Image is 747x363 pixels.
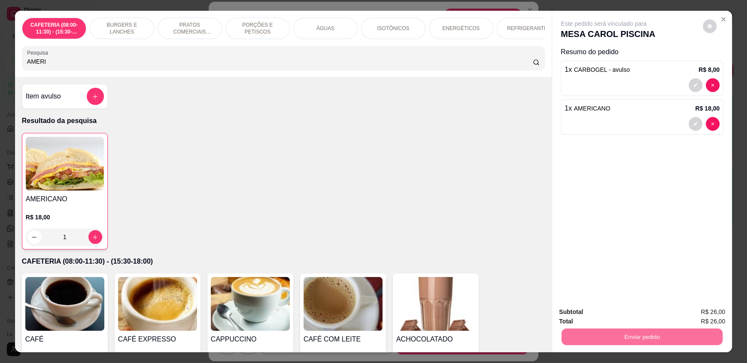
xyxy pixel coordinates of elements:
img: product-image [118,277,197,331]
p: ENERGÉTICOS [442,25,480,32]
h4: CAPPUCCINO [211,334,290,345]
h4: AMERICANO [26,194,104,204]
p: REFRIGERANTES [507,25,551,32]
p: ÁGUAS [316,25,334,32]
img: product-image [304,277,383,331]
p: Este pedido será vinculado para [561,19,655,28]
input: Pesquisa [27,57,533,66]
p: Resultado da pesquisa [22,116,545,126]
p: R$ 8,00 [698,65,720,74]
h4: CAFÉ [25,334,104,345]
p: 1 x [565,103,610,114]
span: CARBOGEL - avulso [574,66,630,73]
img: product-image [26,137,104,191]
p: 1 x [565,65,630,75]
p: R$ 18,00 [695,104,720,113]
button: decrease-product-quantity [27,230,41,244]
img: product-image [25,277,104,331]
p: CAFETERIA (08:00-11:30) - (15:30-18:00) [29,22,79,35]
h4: CAFÉ COM LEITE [304,334,383,345]
h4: CAFÉ EXPRESSO [118,334,197,345]
button: decrease-product-quantity [706,78,720,92]
button: add-separate-item [87,88,104,105]
img: product-image [396,277,475,331]
label: Pesquisa [27,49,51,56]
button: Enviar pedido [562,328,723,345]
button: increase-product-quantity [88,230,102,244]
span: AMERICANO [574,105,610,112]
button: decrease-product-quantity [689,78,702,92]
p: MESA CAROL PISCINA [561,28,655,40]
p: Resumo do pedido [561,47,723,57]
p: PORÇÕES E PETISCOS [233,22,282,35]
button: decrease-product-quantity [689,117,702,131]
button: Close [717,12,730,26]
p: BURGERS E LANCHES [97,22,147,35]
button: decrease-product-quantity [703,19,717,33]
p: ISOTÔNICOS [377,25,409,32]
p: CAFETERIA (08:00-11:30) - (15:30-18:00) [22,256,545,267]
h4: ACHOCOLATADO [396,334,475,345]
img: product-image [211,277,290,331]
p: R$ 18,00 [26,213,104,221]
h4: Item avulso [26,91,61,102]
button: decrease-product-quantity [706,117,720,131]
p: PRATOS COMERCIAIS (11:30-15:30) [165,22,215,35]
